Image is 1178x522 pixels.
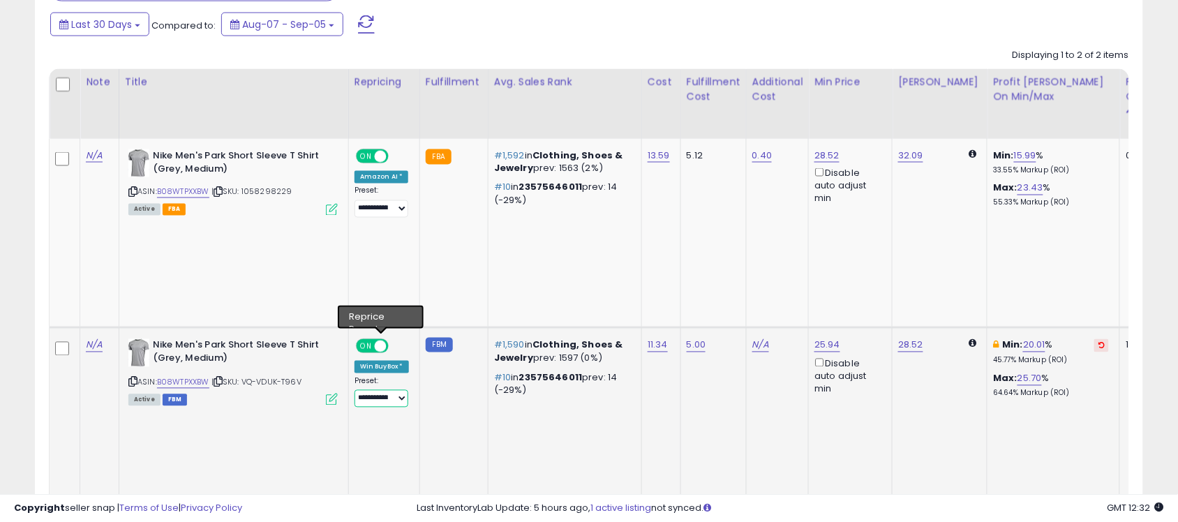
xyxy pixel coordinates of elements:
div: Title [125,75,343,89]
a: 20.01 [1023,338,1045,352]
span: FBA [163,204,186,216]
a: 0.40 [752,149,773,163]
div: Win BuyBox * [355,361,409,373]
a: 1 active listing [591,501,652,514]
div: Cost [648,75,675,89]
span: #1,590 [494,338,525,352]
div: % [993,373,1109,398]
div: Disable auto adjust min [814,356,881,396]
b: Min: [993,149,1014,162]
a: 28.52 [898,338,923,352]
div: Fulfillment Cost [687,75,740,104]
div: % [993,149,1109,175]
button: Aug-07 - Sep-05 [221,13,343,36]
img: 318fEWxS6+L._SL40_.jpg [128,339,149,367]
span: #10 [494,371,511,385]
b: Max: [993,372,1017,385]
a: N/A [86,149,103,163]
div: Repricing [355,75,414,89]
a: 5.00 [687,338,706,352]
span: FBM [163,394,188,406]
span: 23575646011 [519,181,583,194]
span: OFF [387,151,409,163]
span: Clothing, Shoes & Jewelry [494,149,623,174]
div: Last InventoryLab Update: 5 hours ago, not synced. [417,502,1164,515]
p: 45.77% Markup (ROI) [993,356,1109,366]
span: | SKU: 1058298229 [211,186,292,197]
b: Min: [1003,338,1024,352]
a: 25.70 [1017,372,1042,386]
span: ON [357,151,375,163]
p: 64.64% Markup (ROI) [993,389,1109,398]
div: % [993,182,1109,208]
div: Fulfillment [426,75,482,89]
p: 33.55% Markup (ROI) [993,165,1109,175]
span: Last 30 Days [71,17,132,31]
b: Nike Men's Park Short Sleeve T Shirt (Grey, Medium) [153,339,322,368]
span: ON [357,341,375,352]
div: ASIN: [128,149,338,214]
div: 13 [1126,339,1169,352]
div: 0 [1126,149,1169,162]
small: FBA [426,149,452,165]
div: 5.12 [687,149,736,162]
span: OFF [387,341,409,352]
a: Terms of Use [119,501,179,514]
div: [PERSON_NAME] [898,75,981,89]
span: Aug-07 - Sep-05 [242,17,326,31]
span: #1,592 [494,149,525,162]
div: Displaying 1 to 2 of 2 items [1013,49,1129,62]
div: seller snap | | [14,502,242,515]
b: Max: [993,181,1017,195]
span: 23575646011 [519,371,583,385]
a: 13.59 [648,149,670,163]
div: Min Price [814,75,886,89]
div: % [993,339,1109,365]
div: Disable auto adjust min [814,165,881,205]
small: FBM [426,338,453,352]
a: N/A [86,338,103,352]
div: ASIN: [128,339,338,404]
p: 55.33% Markup (ROI) [993,198,1109,208]
span: All listings currently available for purchase on Amazon [128,204,161,216]
div: Amazon AI * [355,171,409,184]
p: in prev: 14 (-29%) [494,372,631,397]
a: 28.52 [814,149,840,163]
a: 32.09 [898,149,923,163]
th: The percentage added to the cost of goods (COGS) that forms the calculator for Min & Max prices. [987,69,1120,139]
p: in prev: 1563 (2%) [494,149,631,174]
div: Profit [PERSON_NAME] on Min/Max [993,75,1114,104]
div: Preset: [355,377,409,408]
p: in prev: 14 (-29%) [494,181,631,207]
img: 318fEWxS6+L._SL40_.jpg [128,149,149,177]
a: 25.94 [814,338,840,352]
span: Compared to: [151,19,216,32]
button: Last 30 Days [50,13,149,36]
span: | SKU: VQ-VDUK-T96V [211,377,301,388]
a: Privacy Policy [181,501,242,514]
p: in prev: 1597 (0%) [494,339,631,364]
a: 23.43 [1017,181,1043,195]
div: Note [86,75,113,89]
div: Additional Cost [752,75,803,104]
strong: Copyright [14,501,65,514]
div: Preset: [355,186,409,218]
a: B08WTPXXBW [157,377,209,389]
span: #10 [494,181,511,194]
span: Clothing, Shoes & Jewelry [494,338,623,364]
span: All listings currently available for purchase on Amazon [128,394,161,406]
a: 15.99 [1014,149,1036,163]
a: N/A [752,338,769,352]
b: Nike Men's Park Short Sleeve T Shirt (Grey, Medium) [153,149,322,179]
span: 2025-10-7 12:32 GMT [1108,501,1164,514]
a: 11.34 [648,338,668,352]
div: Fulfillable Quantity [1126,75,1174,104]
div: Avg. Sales Rank [494,75,636,89]
a: B08WTPXXBW [157,186,209,198]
